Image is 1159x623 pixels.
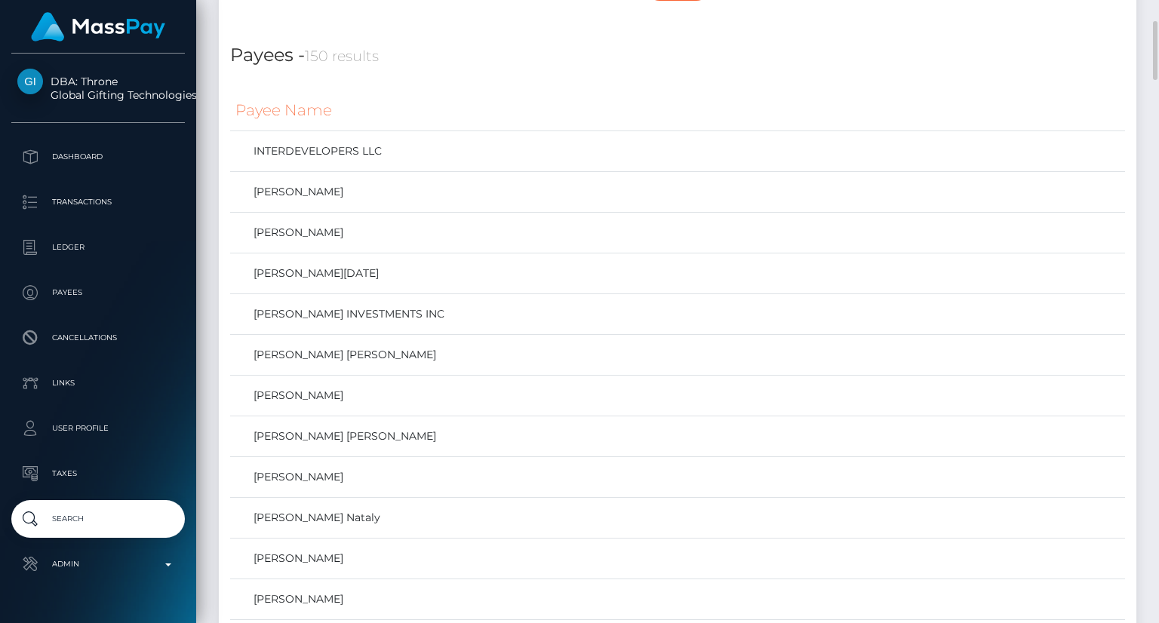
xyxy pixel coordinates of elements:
[305,47,379,65] small: 150 results
[235,507,1120,529] a: [PERSON_NAME] Nataly
[11,545,185,583] a: Admin
[235,140,1120,162] a: INTERDEVELOPERS LLC
[17,191,179,213] p: Transactions
[31,12,165,41] img: MassPay Logo
[235,548,1120,569] a: [PERSON_NAME]
[230,90,1125,131] th: Payee Name
[11,138,185,176] a: Dashboard
[17,372,179,394] p: Links
[11,75,185,102] span: DBA: Throne Global Gifting Technologies Inc
[235,181,1120,203] a: [PERSON_NAME]
[17,462,179,485] p: Taxes
[17,281,179,304] p: Payees
[235,425,1120,447] a: [PERSON_NAME] [PERSON_NAME]
[11,183,185,221] a: Transactions
[11,410,185,447] a: User Profile
[17,553,179,575] p: Admin
[235,262,1120,284] a: [PERSON_NAME][DATE]
[17,508,179,530] p: Search
[235,588,1120,610] a: [PERSON_NAME]
[235,222,1120,244] a: [PERSON_NAME]
[230,42,1125,69] h4: Payees -
[17,69,43,94] img: Global Gifting Technologies Inc
[235,466,1120,488] a: [PERSON_NAME]
[11,229,185,266] a: Ledger
[11,319,185,357] a: Cancellations
[11,455,185,493] a: Taxes
[17,146,179,168] p: Dashboard
[235,303,1120,325] a: [PERSON_NAME] INVESTMENTS INC
[235,344,1120,366] a: [PERSON_NAME] [PERSON_NAME]
[17,236,179,259] p: Ledger
[11,274,185,311] a: Payees
[17,417,179,440] p: User Profile
[235,385,1120,407] a: [PERSON_NAME]
[17,327,179,349] p: Cancellations
[11,364,185,402] a: Links
[11,500,185,538] a: Search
